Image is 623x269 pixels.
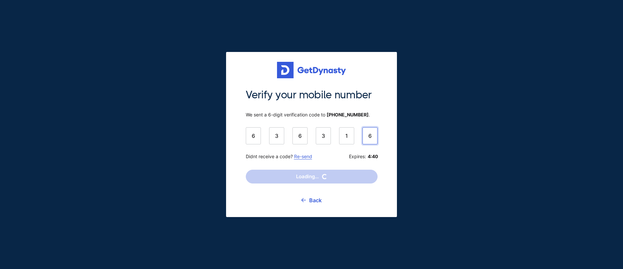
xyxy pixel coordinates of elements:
img: go back icon [301,198,306,202]
a: Re-send [294,154,312,159]
b: [PHONE_NUMBER] [327,112,369,117]
a: Back [301,192,322,208]
span: Verify your mobile number [246,88,378,102]
img: Get started for free with Dynasty Trust Company [277,62,346,78]
span: We sent a 6-digit verification code to . [246,112,378,118]
b: 4:40 [368,154,378,159]
span: Didnt receive a code? [246,154,312,159]
span: Expires: [349,154,378,159]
